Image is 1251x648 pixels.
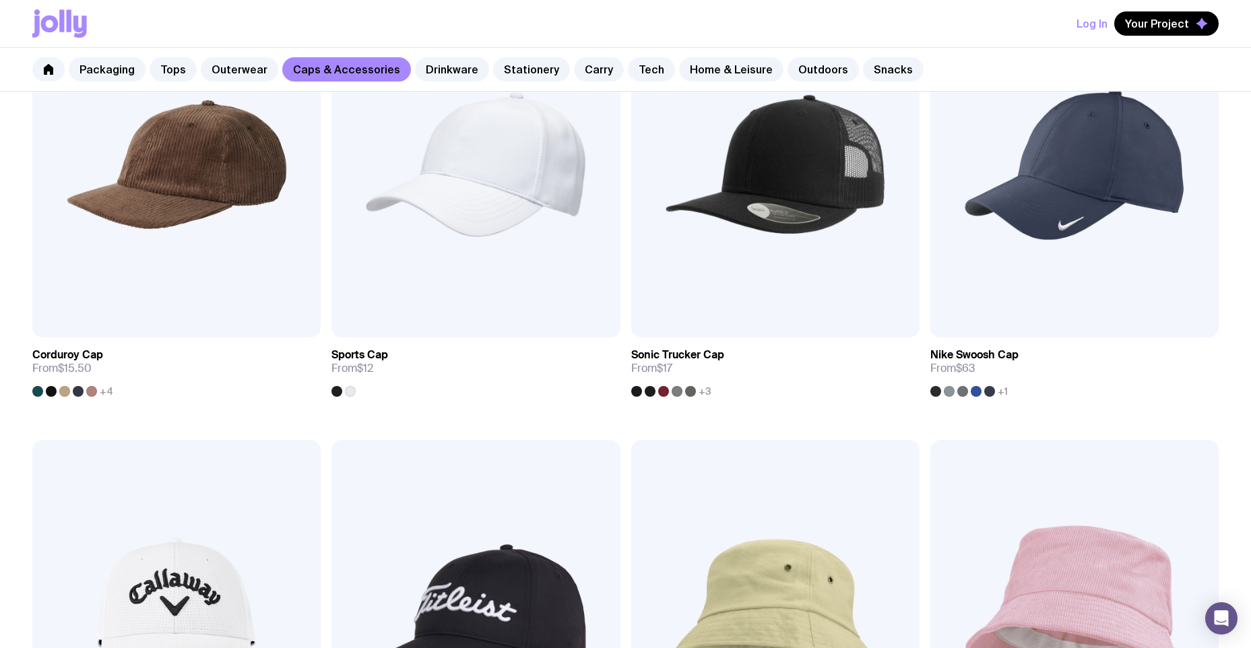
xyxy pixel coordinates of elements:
[628,57,675,82] a: Tech
[493,57,570,82] a: Stationery
[631,337,920,397] a: Sonic Trucker CapFrom$17+3
[357,361,373,375] span: $12
[657,361,672,375] span: $17
[100,386,113,397] span: +4
[1125,17,1189,30] span: Your Project
[415,57,489,82] a: Drinkware
[32,337,321,397] a: Corduroy CapFrom$15.50+4
[32,362,92,375] span: From
[201,57,278,82] a: Outerwear
[679,57,783,82] a: Home & Leisure
[788,57,859,82] a: Outdoors
[1114,11,1219,36] button: Your Project
[1077,11,1108,36] button: Log In
[631,362,672,375] span: From
[69,57,146,82] a: Packaging
[699,386,711,397] span: +3
[631,348,724,362] h3: Sonic Trucker Cap
[150,57,197,82] a: Tops
[331,348,388,362] h3: Sports Cap
[930,362,975,375] span: From
[930,337,1219,397] a: Nike Swoosh CapFrom$63+1
[574,57,624,82] a: Carry
[1205,602,1238,635] div: Open Intercom Messenger
[282,57,411,82] a: Caps & Accessories
[58,361,92,375] span: $15.50
[863,57,924,82] a: Snacks
[930,348,1019,362] h3: Nike Swoosh Cap
[32,348,103,362] h3: Corduroy Cap
[956,361,975,375] span: $63
[998,386,1008,397] span: +1
[331,362,373,375] span: From
[331,337,620,397] a: Sports CapFrom$12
